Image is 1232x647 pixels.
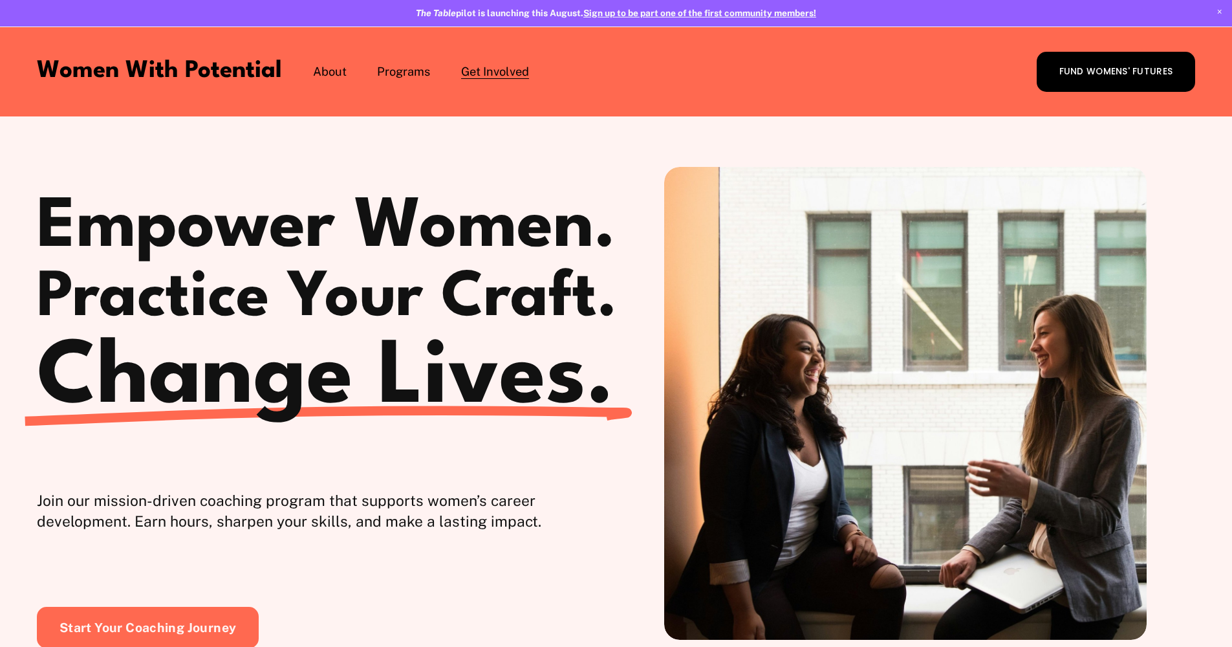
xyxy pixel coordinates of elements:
a: FUND WOMENS' FUTURES [1037,52,1195,92]
span: Get Involved [461,63,529,80]
p: Join our mission-driven coaching program that supports women’s career development. Earn hours, sh... [37,490,616,532]
strong: pilot is launching this August. [416,8,583,18]
span: Change Lives. [37,336,614,422]
span: Programs [377,63,430,80]
a: Women With Potential [37,60,282,83]
a: folder dropdown [461,62,529,81]
a: Sign up to be part one of the first community members! [583,8,816,18]
a: folder dropdown [313,62,347,81]
h1: Practice Your Craft. [37,265,618,333]
a: folder dropdown [377,62,430,81]
span: About [313,63,347,80]
h1: Empower Women. [37,192,616,265]
em: The Table [416,8,456,18]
